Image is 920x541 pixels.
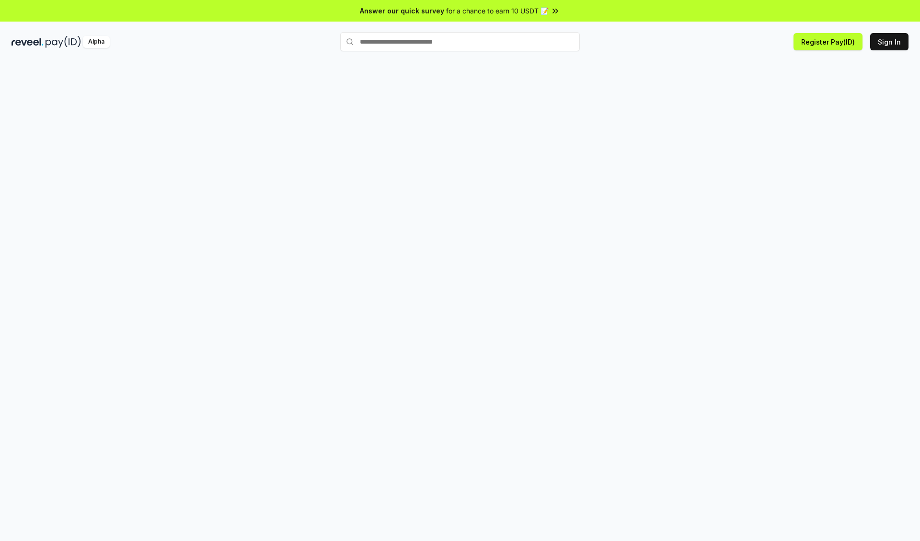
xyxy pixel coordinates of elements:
div: Alpha [83,36,110,48]
button: Sign In [870,33,908,50]
span: Answer our quick survey [360,6,444,16]
img: reveel_dark [11,36,44,48]
img: pay_id [46,36,81,48]
span: for a chance to earn 10 USDT 📝 [446,6,549,16]
button: Register Pay(ID) [793,33,862,50]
